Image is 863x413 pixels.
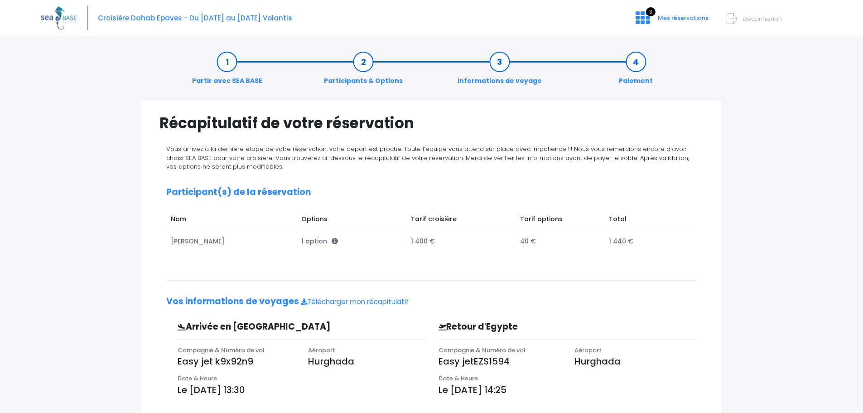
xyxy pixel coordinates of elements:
[605,232,688,251] td: 1 440 €
[308,355,425,368] p: Hurghada
[628,17,714,25] a: 3 Mes réservations
[166,145,689,171] span: Vous arrivez à la dernière étape de votre réservation, votre départ est proche. Toute l’équipe vo...
[646,7,656,16] span: 3
[432,322,636,332] h3: Retour d'Egypte
[439,346,526,355] span: Compagnie & Numéro de vol
[166,232,297,251] td: [PERSON_NAME]
[742,15,782,23] span: Déconnexion
[297,210,406,232] td: Options
[178,346,265,355] span: Compagnie & Numéro de vol
[188,57,267,86] a: Partir avec SEA BASE
[178,374,217,383] span: Date & Heure
[301,237,338,246] span: 1 option
[308,346,335,355] span: Aéroport
[166,296,697,307] h2: Vos informations de voyages
[658,14,709,22] span: Mes réservations
[614,57,657,86] a: Paiement
[171,322,366,332] h3: Arrivée en [GEOGRAPHIC_DATA]
[439,374,478,383] span: Date & Heure
[453,57,546,86] a: Informations de voyage
[406,232,516,251] td: 1 400 €
[178,355,294,368] p: Easy jet k9x92n9
[98,13,292,23] span: Croisière Dahab Epaves - Du [DATE] au [DATE] Volantis
[178,383,425,397] p: Le [DATE] 13:30
[605,210,688,232] td: Total
[439,355,561,368] p: Easy jetEZS1594
[439,383,697,397] p: Le [DATE] 14:25
[574,355,697,368] p: Hurghada
[166,187,697,198] h2: Participant(s) de la réservation
[516,232,605,251] td: 40 €
[406,210,516,232] td: Tarif croisière
[574,346,602,355] span: Aéroport
[301,297,409,306] a: Télécharger mon récapitulatif
[159,114,704,132] h1: Récapitulatif de votre réservation
[166,210,297,232] td: Nom
[516,210,605,232] td: Tarif options
[319,57,407,86] a: Participants & Options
